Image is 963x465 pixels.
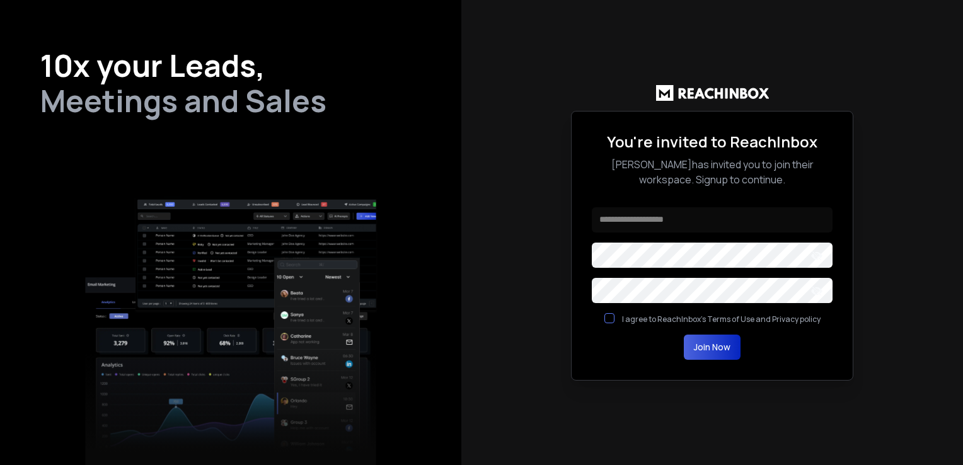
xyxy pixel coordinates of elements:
h2: Meetings and Sales [40,86,421,116]
button: Join Now [684,335,741,360]
h2: You're invited to ReachInbox [592,132,833,152]
p: [PERSON_NAME] has invited you to join their workspace. Signup to continue. [592,157,833,187]
label: I agree to ReachInbox's Terms of Use and Privacy policy [622,314,821,324]
h1: 10x your Leads, [40,50,421,81]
